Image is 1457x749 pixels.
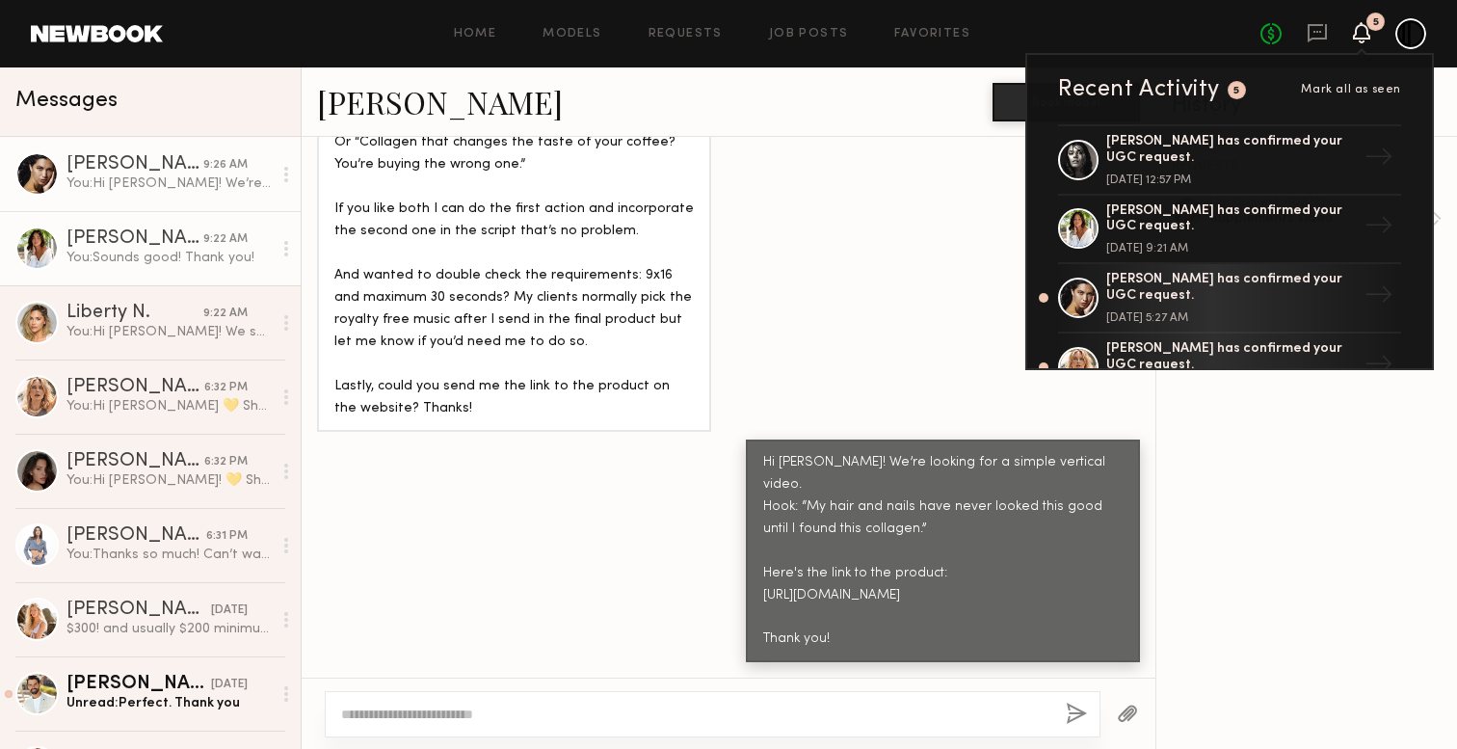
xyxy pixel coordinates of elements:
[1058,78,1220,101] div: Recent Activity
[66,675,211,694] div: [PERSON_NAME]
[66,526,206,546] div: [PERSON_NAME]
[66,620,272,638] div: $300! and usually $200 minimum without
[993,93,1140,109] a: Book model
[203,156,248,174] div: 9:26 AM
[211,602,248,620] div: [DATE]
[66,694,272,712] div: Unread: Perfect. Thank you
[211,676,248,694] div: [DATE]
[894,28,970,40] a: Favorites
[66,155,203,174] div: [PERSON_NAME]
[66,304,203,323] div: Liberty N.
[769,28,849,40] a: Job Posts
[204,379,248,397] div: 6:32 PM
[1233,86,1240,96] div: 5
[763,452,1123,652] div: Hi [PERSON_NAME]! We’re looking for a simple vertical video. Hook: “My hair and nails have never ...
[1301,84,1401,95] span: Mark all as seen
[649,28,723,40] a: Requests
[1373,17,1379,28] div: 5
[203,305,248,323] div: 9:22 AM
[1106,243,1357,254] div: [DATE] 9:21 AM
[66,452,204,471] div: [PERSON_NAME]
[1058,124,1401,196] a: [PERSON_NAME] has confirmed your UGC request.[DATE] 12:57 PM→
[66,229,203,249] div: [PERSON_NAME]
[1106,174,1357,186] div: [DATE] 12:57 PM
[66,546,272,564] div: You: Thanks so much! Can’t wait to see your magic ✨
[1357,203,1401,254] div: →
[1106,312,1357,324] div: [DATE] 5:27 AM
[1106,134,1357,167] div: [PERSON_NAME] has confirmed your UGC request.
[66,378,204,397] div: [PERSON_NAME]
[66,249,272,267] div: You: Sounds good! Thank you!
[317,81,563,122] a: [PERSON_NAME]
[1357,135,1401,185] div: →
[66,174,272,193] div: You: Hi [PERSON_NAME]! We’re looking for a simple vertical video. Hook: “My hair and nails have n...
[1106,203,1357,236] div: [PERSON_NAME] has confirmed your UGC request.
[206,527,248,546] div: 6:31 PM
[1058,334,1401,403] a: [PERSON_NAME] has confirmed your UGC request.→
[1106,341,1357,374] div: [PERSON_NAME] has confirmed your UGC request.
[1058,196,1401,265] a: [PERSON_NAME] has confirmed your UGC request.[DATE] 9:21 AM→
[66,323,272,341] div: You: Hi [PERSON_NAME]! We shipped to this address: Creator Shipping Address: [STREET_ADDRESS][PER...
[454,28,497,40] a: Home
[204,453,248,471] div: 6:32 PM
[203,230,248,249] div: 9:22 AM
[66,471,272,490] div: You: Hi [PERSON_NAME]! 💛 Sharing a few video examples we love below. We’re aiming for a more dyna...
[1106,272,1357,305] div: [PERSON_NAME] has confirmed your UGC request.
[1357,273,1401,323] div: →
[1058,264,1401,334] a: [PERSON_NAME] has confirmed your UGC request.[DATE] 5:27 AM→
[66,397,272,415] div: You: Hi [PERSON_NAME] 💛 Sharing a few video examples we love below. We’re aiming for a more dynam...
[993,83,1140,121] button: Book model
[66,601,211,620] div: [PERSON_NAME]
[543,28,601,40] a: Models
[15,90,118,112] span: Messages
[1357,342,1401,392] div: →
